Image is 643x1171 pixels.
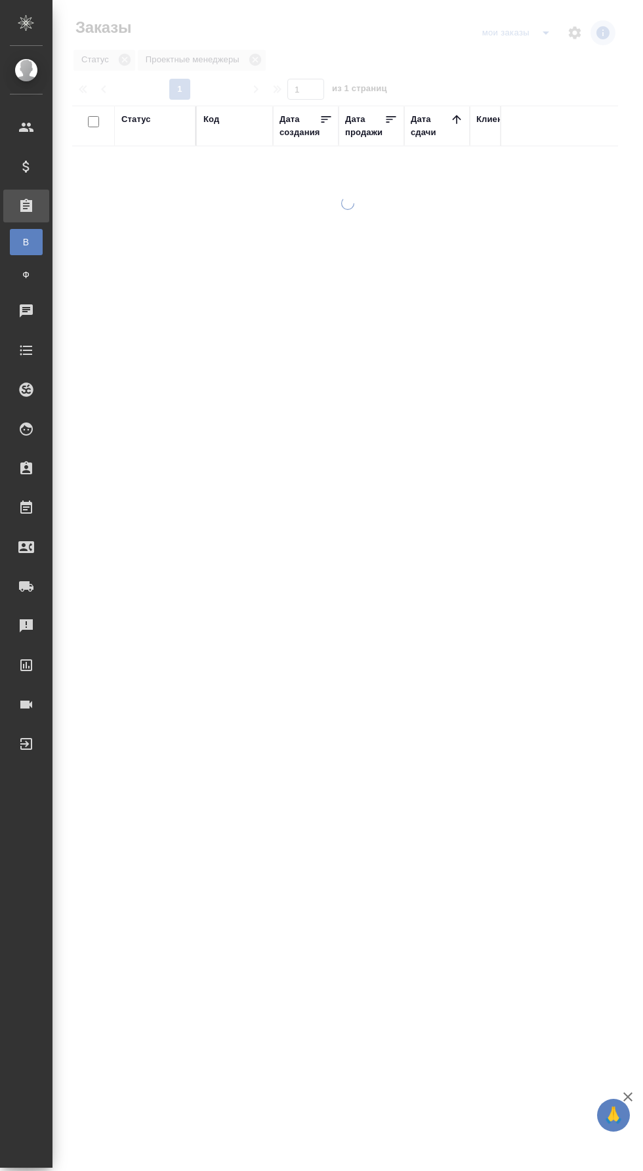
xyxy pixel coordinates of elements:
button: 🙏 [597,1099,630,1132]
a: В [10,229,43,255]
div: Дата продажи [345,113,384,139]
span: В [16,236,36,249]
div: Дата создания [280,113,320,139]
div: Статус [121,113,151,126]
span: 🙏 [602,1101,625,1129]
span: Ф [16,268,36,281]
div: Код [203,113,219,126]
a: Ф [10,262,43,288]
div: Дата сдачи [411,113,450,139]
div: Клиент [476,113,507,126]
